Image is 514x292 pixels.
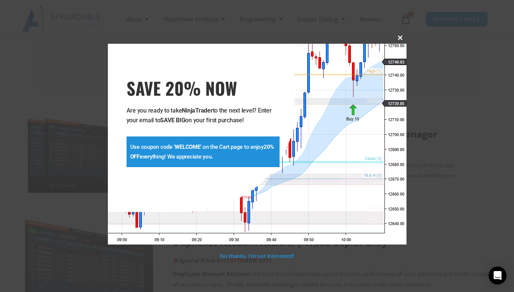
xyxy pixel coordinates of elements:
[160,117,185,124] strong: SAVE BIG
[489,267,507,285] div: Open Intercom Messenger
[220,252,294,259] a: No thanks, I’m not interested!
[130,142,276,162] p: Use coupon code ' ' on the Cart page to enjoy everything! We appreciate you.
[127,77,280,98] span: SAVE 20% NOW
[175,144,200,150] strong: WELCOME
[127,106,280,125] p: Are you ready to take to the next level? Enter your email to on your first purchase!
[182,107,212,114] strong: NinjaTrader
